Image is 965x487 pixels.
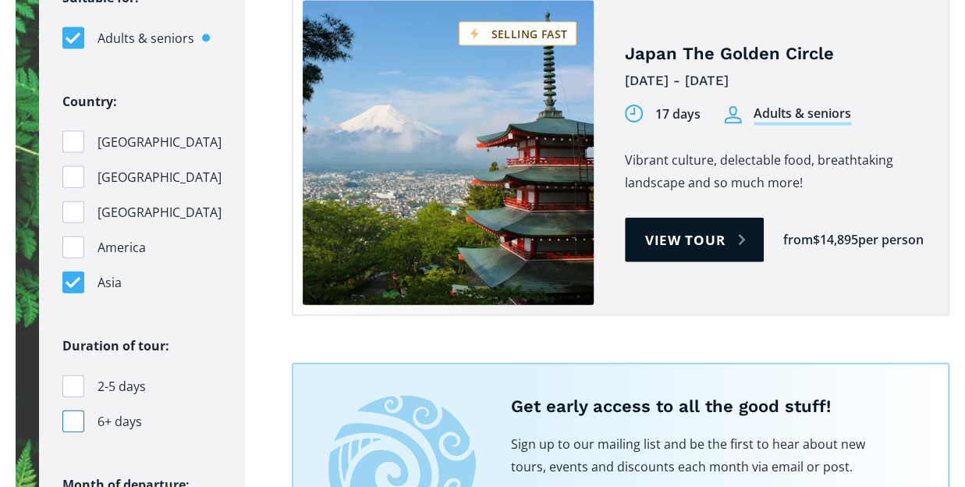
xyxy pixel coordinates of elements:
[98,272,122,293] span: Asia
[62,91,117,113] legend: Country:
[625,218,765,262] a: View tour
[625,43,925,66] h4: Japan The Golden Circle
[625,69,925,93] div: [DATE] - [DATE]
[98,237,146,258] span: America
[98,28,194,49] span: Adults & seniors
[813,231,858,249] div: $14,895
[98,376,146,397] span: 2-5 days
[754,105,851,126] div: Adults & seniors
[625,149,925,194] p: Vibrant culture, delectable food, breathtaking landscape and so much more!
[98,411,142,432] span: 6+ days
[511,396,913,418] h5: Get early access to all the good stuff!
[783,231,813,249] div: from
[655,105,669,123] div: 17
[62,335,169,357] legend: Duration of tour:
[858,231,924,249] div: per person
[98,167,222,188] span: [GEOGRAPHIC_DATA]
[511,433,870,478] p: Sign up to our mailing list and be the first to hear about new tours, events and discounts each m...
[672,105,701,123] div: days
[98,202,222,223] span: [GEOGRAPHIC_DATA]
[98,132,222,153] span: [GEOGRAPHIC_DATA]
